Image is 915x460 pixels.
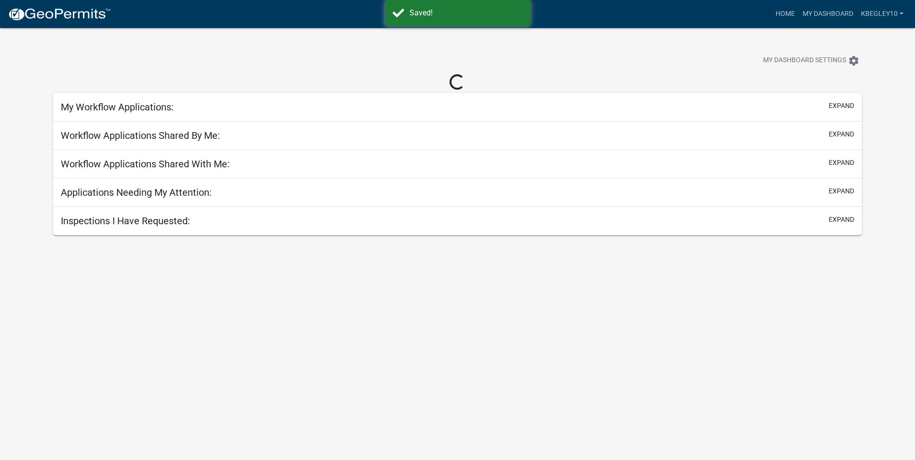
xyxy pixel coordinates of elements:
[755,51,867,70] button: My Dashboard Settingssettings
[829,186,854,196] button: expand
[772,5,799,23] a: Home
[848,55,860,67] i: settings
[829,129,854,139] button: expand
[61,215,190,227] h5: Inspections I Have Requested:
[829,215,854,225] button: expand
[61,187,212,198] h5: Applications Needing My Attention:
[61,101,174,113] h5: My Workflow Applications:
[61,130,220,141] h5: Workflow Applications Shared By Me:
[410,7,523,19] div: Saved!
[829,101,854,111] button: expand
[857,5,907,23] a: kbegley10
[829,158,854,168] button: expand
[61,158,230,170] h5: Workflow Applications Shared With Me:
[763,55,846,67] span: My Dashboard Settings
[799,5,857,23] a: My Dashboard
